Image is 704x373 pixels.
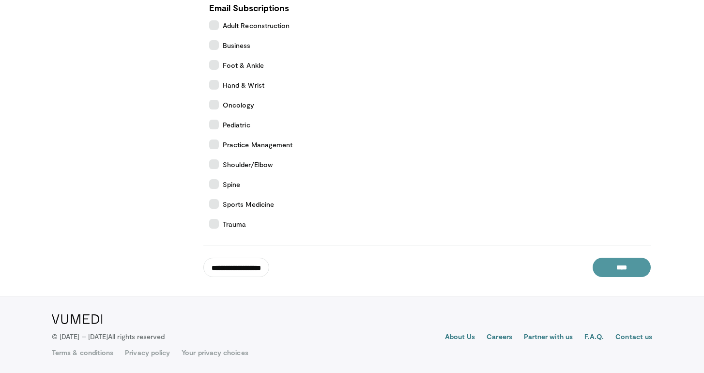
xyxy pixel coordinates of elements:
[223,199,274,209] span: Sports Medicine
[223,100,255,110] span: Oncology
[223,219,246,229] span: Trauma
[125,348,170,357] a: Privacy policy
[445,332,475,343] a: About Us
[52,332,165,342] p: © [DATE] – [DATE]
[223,159,273,170] span: Shoulder/Elbow
[108,332,165,341] span: All rights reserved
[223,140,292,150] span: Practice Management
[615,332,652,343] a: Contact us
[223,80,264,90] span: Hand & Wrist
[223,60,264,70] span: Foot & Ankle
[487,332,512,343] a: Careers
[584,332,604,343] a: F.A.Q.
[223,120,250,130] span: Pediatric
[209,2,289,13] strong: Email Subscriptions
[182,348,248,357] a: Your privacy choices
[52,348,113,357] a: Terms & conditions
[223,179,240,189] span: Spine
[52,314,103,324] img: VuMedi Logo
[223,40,251,50] span: Business
[524,332,573,343] a: Partner with us
[223,20,290,31] span: Adult Reconstruction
